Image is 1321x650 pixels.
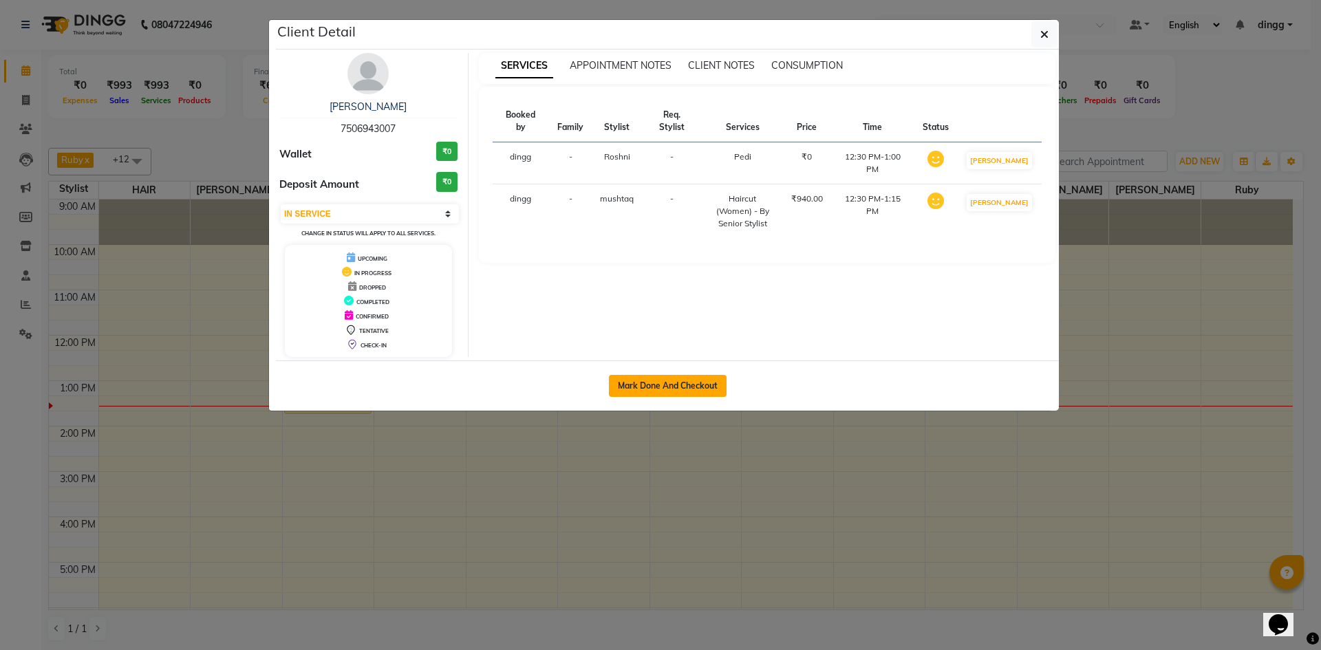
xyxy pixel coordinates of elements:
[711,193,775,230] div: Haircut (Women) - By Senior Stylist
[831,184,914,239] td: 12:30 PM-1:15 PM
[609,375,727,397] button: Mark Done And Checkout
[436,142,458,162] h3: ₹0
[604,151,630,162] span: Roshni
[570,59,672,72] span: APPOINTMENT NOTES
[642,142,702,184] td: -
[359,327,389,334] span: TENTATIVE
[436,172,458,192] h3: ₹0
[831,100,914,142] th: Time
[356,313,389,320] span: CONFIRMED
[831,142,914,184] td: 12:30 PM-1:00 PM
[347,53,389,94] img: avatar
[711,151,775,163] div: Pedi
[330,100,407,113] a: [PERSON_NAME]
[549,142,592,184] td: -
[1263,595,1307,636] iframe: chat widget
[642,184,702,239] td: -
[279,147,312,162] span: Wallet
[967,194,1032,211] button: [PERSON_NAME]
[600,193,634,204] span: mushtaq
[642,100,702,142] th: Req. Stylist
[493,100,550,142] th: Booked by
[791,193,823,205] div: ₹940.00
[791,151,823,163] div: ₹0
[592,100,642,142] th: Stylist
[783,100,831,142] th: Price
[493,184,550,239] td: dingg
[277,21,356,42] h5: Client Detail
[359,284,386,291] span: DROPPED
[279,177,359,193] span: Deposit Amount
[356,299,389,305] span: COMPLETED
[914,100,957,142] th: Status
[495,54,553,78] span: SERVICES
[967,152,1032,169] button: [PERSON_NAME]
[341,122,396,135] span: 7506943007
[549,100,592,142] th: Family
[702,100,783,142] th: Services
[358,255,387,262] span: UPCOMING
[493,142,550,184] td: dingg
[361,342,387,349] span: CHECK-IN
[771,59,843,72] span: CONSUMPTION
[354,270,391,277] span: IN PROGRESS
[549,184,592,239] td: -
[688,59,755,72] span: CLIENT NOTES
[301,230,436,237] small: Change in status will apply to all services.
